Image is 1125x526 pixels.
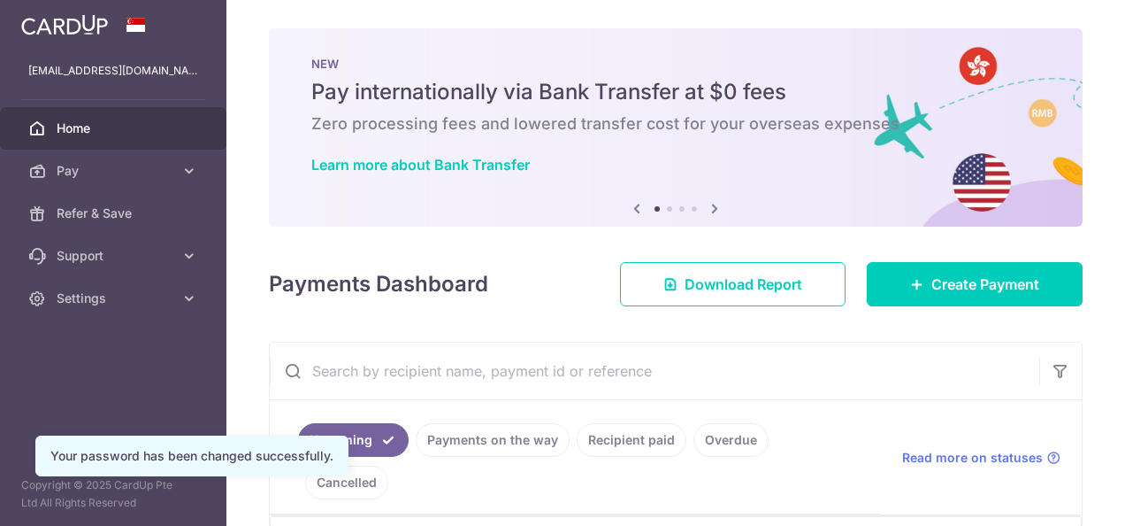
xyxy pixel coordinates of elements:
[21,14,108,35] img: CardUp
[620,262,846,306] a: Download Report
[311,57,1040,71] p: NEW
[685,274,802,295] span: Download Report
[305,466,388,499] a: Cancelled
[269,268,488,300] h4: Payments Dashboard
[902,449,1043,467] span: Read more on statuses
[57,205,173,222] span: Refer & Save
[57,120,173,137] span: Home
[57,162,173,180] span: Pay
[50,447,333,465] div: Your password has been changed successfully.
[57,247,173,265] span: Support
[902,449,1060,467] a: Read more on statuses
[693,423,769,457] a: Overdue
[298,423,409,457] a: Upcoming
[270,343,1039,399] input: Search by recipient name, payment id or reference
[311,78,1040,106] h5: Pay internationally via Bank Transfer at $0 fees
[311,113,1040,135] h6: Zero processing fees and lowered transfer cost for your overseas expenses
[28,62,198,80] p: [EMAIL_ADDRESS][DOMAIN_NAME]
[416,423,570,457] a: Payments on the way
[269,28,1083,227] img: Bank transfer banner
[57,290,173,307] span: Settings
[311,156,530,174] a: Learn more about Bank Transfer
[867,262,1083,306] a: Create Payment
[931,274,1039,295] span: Create Payment
[577,423,686,457] a: Recipient paid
